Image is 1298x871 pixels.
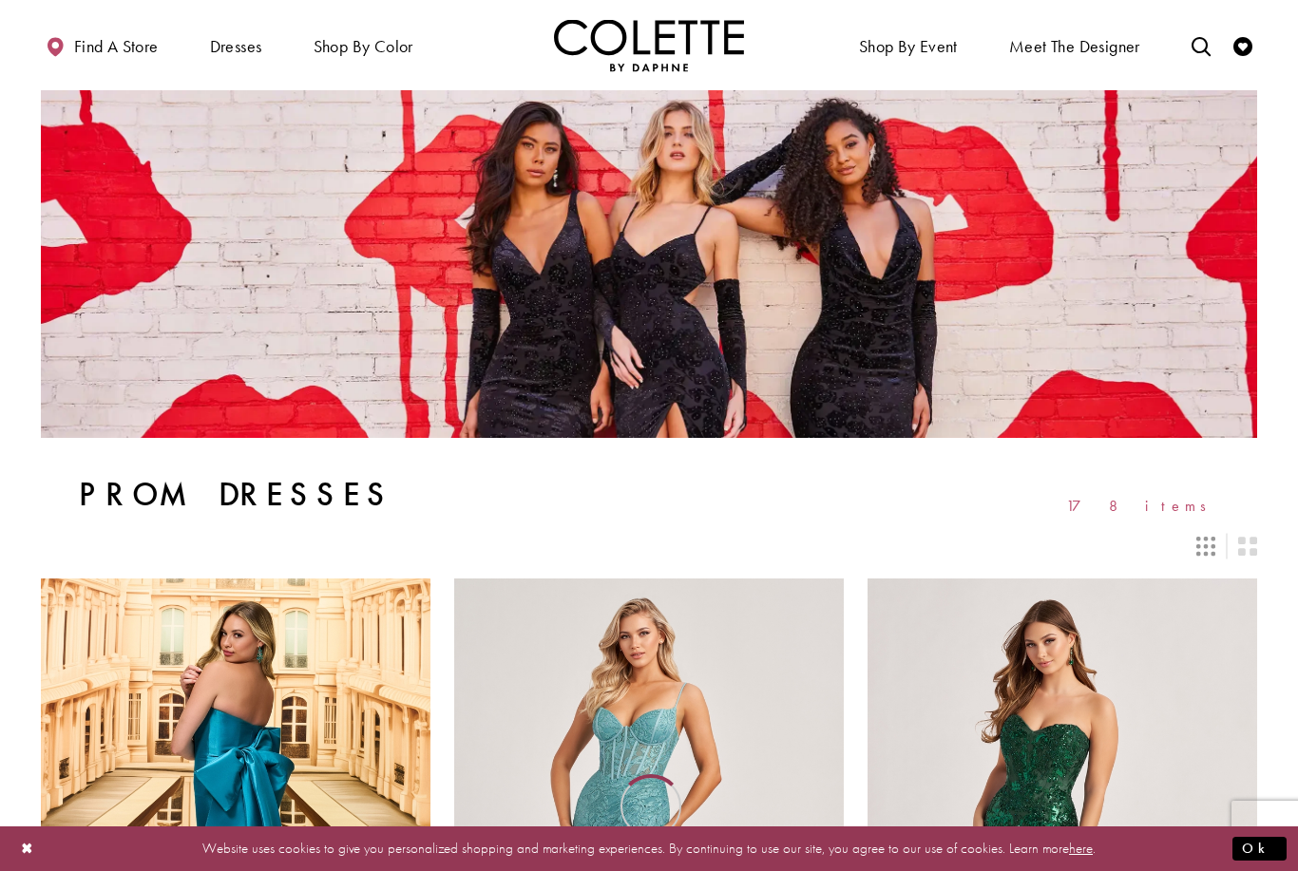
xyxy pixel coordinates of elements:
[79,476,393,514] h1: Prom Dresses
[859,37,958,56] span: Shop By Event
[137,836,1161,862] p: Website uses cookies to give you personalized shopping and marketing experiences. By continuing t...
[554,19,744,71] img: Colette by Daphne
[1009,37,1140,56] span: Meet the designer
[1187,19,1215,71] a: Toggle search
[1229,19,1257,71] a: Check Wishlist
[314,37,413,56] span: Shop by color
[854,19,963,71] span: Shop By Event
[554,19,744,71] a: Visit Home Page
[1069,839,1093,858] a: here
[1238,537,1257,556] span: Switch layout to 2 columns
[1196,537,1215,556] span: Switch layout to 3 columns
[1232,837,1287,861] button: Submit Dialog
[1004,19,1145,71] a: Meet the designer
[1066,498,1219,514] span: 178 items
[205,19,267,71] span: Dresses
[29,525,1269,567] div: Layout Controls
[11,832,44,865] button: Close Dialog
[41,19,162,71] a: Find a store
[210,37,262,56] span: Dresses
[309,19,418,71] span: Shop by color
[74,37,159,56] span: Find a store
